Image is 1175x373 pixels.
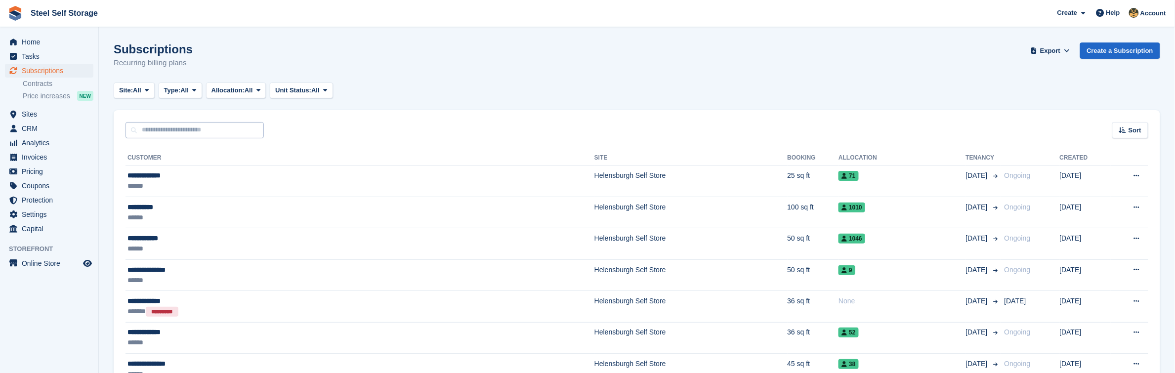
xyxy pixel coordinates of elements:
[22,179,81,193] span: Coupons
[5,207,93,221] a: menu
[788,150,839,166] th: Booking
[22,256,81,270] span: Online Store
[1060,228,1111,259] td: [DATE]
[180,85,189,95] span: All
[5,64,93,78] a: menu
[22,49,81,63] span: Tasks
[839,171,858,181] span: 71
[22,193,81,207] span: Protection
[966,170,990,181] span: [DATE]
[164,85,181,95] span: Type:
[1005,234,1031,242] span: Ongoing
[594,259,788,290] td: Helensburgh Self Store
[119,85,133,95] span: Site:
[275,85,311,95] span: Unit Status:
[22,207,81,221] span: Settings
[23,90,93,101] a: Price increases NEW
[839,359,858,369] span: 38
[839,203,865,212] span: 1010
[1129,8,1139,18] img: James Steel
[245,85,253,95] span: All
[77,91,93,101] div: NEW
[594,150,788,166] th: Site
[206,83,266,99] button: Allocation: All
[839,296,965,306] div: None
[126,150,594,166] th: Customer
[114,83,155,99] button: Site: All
[22,35,81,49] span: Home
[211,85,245,95] span: Allocation:
[311,85,320,95] span: All
[5,122,93,135] a: menu
[22,107,81,121] span: Sites
[22,136,81,150] span: Analytics
[270,83,333,99] button: Unit Status: All
[788,197,839,228] td: 100 sq ft
[1040,46,1060,56] span: Export
[82,257,93,269] a: Preview store
[22,64,81,78] span: Subscriptions
[966,233,990,244] span: [DATE]
[966,150,1001,166] th: Tenancy
[5,165,93,178] a: menu
[966,359,990,369] span: [DATE]
[1060,150,1111,166] th: Created
[5,49,93,63] a: menu
[23,91,70,101] span: Price increases
[1005,266,1031,274] span: Ongoing
[1005,360,1031,368] span: Ongoing
[22,122,81,135] span: CRM
[1060,291,1111,322] td: [DATE]
[1005,328,1031,336] span: Ongoing
[594,228,788,259] td: Helensburgh Self Store
[159,83,202,99] button: Type: All
[1060,322,1111,353] td: [DATE]
[5,35,93,49] a: menu
[1080,42,1160,59] a: Create a Subscription
[1060,259,1111,290] td: [DATE]
[22,222,81,236] span: Capital
[5,150,93,164] a: menu
[1129,125,1141,135] span: Sort
[5,193,93,207] a: menu
[1057,8,1077,18] span: Create
[966,296,990,306] span: [DATE]
[8,6,23,21] img: stora-icon-8386f47178a22dfd0bd8f6a31ec36ba5ce8667c1dd55bd0f319d3a0aa187defe.svg
[594,291,788,322] td: Helensburgh Self Store
[5,222,93,236] a: menu
[1106,8,1120,18] span: Help
[1060,197,1111,228] td: [DATE]
[1005,171,1031,179] span: Ongoing
[27,5,102,21] a: Steel Self Storage
[594,166,788,197] td: Helensburgh Self Store
[1029,42,1072,59] button: Export
[839,265,855,275] span: 9
[839,328,858,337] span: 52
[788,259,839,290] td: 50 sq ft
[788,228,839,259] td: 50 sq ft
[788,322,839,353] td: 36 sq ft
[594,322,788,353] td: Helensburgh Self Store
[22,150,81,164] span: Invoices
[5,107,93,121] a: menu
[1005,203,1031,211] span: Ongoing
[9,244,98,254] span: Storefront
[1005,297,1026,305] span: [DATE]
[133,85,141,95] span: All
[839,234,865,244] span: 1046
[114,57,193,69] p: Recurring billing plans
[5,136,93,150] a: menu
[788,166,839,197] td: 25 sq ft
[22,165,81,178] span: Pricing
[1140,8,1166,18] span: Account
[966,265,990,275] span: [DATE]
[839,150,965,166] th: Allocation
[966,202,990,212] span: [DATE]
[23,79,93,88] a: Contracts
[966,327,990,337] span: [DATE]
[594,197,788,228] td: Helensburgh Self Store
[5,179,93,193] a: menu
[5,256,93,270] a: menu
[1060,166,1111,197] td: [DATE]
[114,42,193,56] h1: Subscriptions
